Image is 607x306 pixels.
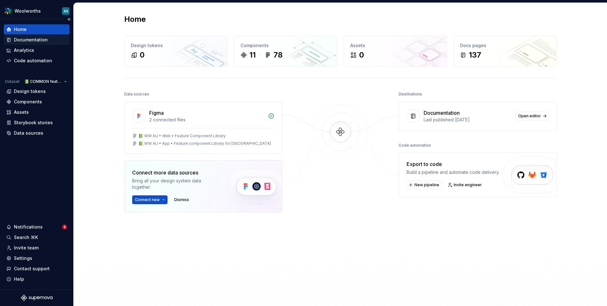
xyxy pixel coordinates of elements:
div: Destinations [399,90,422,99]
button: Help [4,274,70,284]
div: 📗 WW AU • Web • Feature Component Library [138,133,226,138]
a: Data sources [4,128,70,138]
a: Design tokens [4,86,70,96]
a: Open editor [515,112,549,120]
button: Dismiss [171,195,192,204]
span: 5 [62,224,67,229]
a: Invite engineer [446,181,485,189]
div: Code automation [399,141,431,150]
a: Home [4,24,70,34]
span: Dismiss [174,197,189,202]
span: Connect new [135,197,160,202]
div: 2 connected files [149,117,264,123]
div: Home [14,26,27,33]
a: Figma2 connected files📗 WW AU • Web • Feature Component Library📗 WW AU • App • Feature component ... [124,101,282,154]
span: 📗 COMMON feature components [24,79,62,84]
div: Design tokens [14,88,46,95]
div: Notifications [14,224,43,230]
div: Bring all your design system data together. [132,178,218,190]
div: Storybook stories [14,119,53,126]
div: Data sources [124,90,149,99]
div: Dataset [5,79,20,84]
div: Design tokens [131,42,221,49]
div: 11 [249,50,256,60]
div: Figma [149,109,164,117]
div: Docs pages [460,42,550,49]
div: 137 [469,50,481,60]
span: Open editor [518,113,541,119]
button: Search ⌘K [4,232,70,242]
div: 0 [140,50,144,60]
div: Components [241,42,331,49]
div: Help [14,276,24,282]
button: Notifications5 [4,222,70,232]
button: Collapse sidebar [64,15,73,24]
div: Documentation [14,37,48,43]
div: 📗 WW AU • App • Feature component Library for [GEOGRAPHIC_DATA] [138,141,271,146]
a: Documentation [4,35,70,45]
a: Storybook stories [4,118,70,128]
div: Export to code [407,160,500,168]
a: Assets [4,107,70,117]
a: Analytics [4,45,70,55]
a: Assets0 [344,36,447,67]
a: Settings [4,253,70,263]
h2: Home [124,14,146,24]
a: Docs pages137 [453,36,557,67]
a: Design tokens0 [124,36,228,67]
div: Assets [14,109,29,115]
a: Code automation [4,56,70,66]
button: Connect new [132,195,168,204]
div: Assets [350,42,440,49]
button: 📗 COMMON feature components [21,77,70,86]
div: Last published [DATE] [424,117,512,123]
div: Settings [14,255,32,261]
div: Search ⌘K [14,234,38,241]
div: Code automation [14,58,52,64]
div: Analytics [14,47,34,53]
div: Data sources [14,130,43,136]
button: Contact support [4,264,70,274]
img: 551ca721-6c59-42a7-accd-e26345b0b9d6.png [4,7,12,15]
a: Components1178 [234,36,337,67]
div: 0 [359,50,364,60]
div: AS [64,9,68,14]
span: Invite engineer [454,182,482,187]
div: Components [14,99,42,105]
div: 78 [273,50,283,60]
div: Woolworths [15,8,41,14]
div: Documentation [424,109,460,117]
a: Components [4,97,70,107]
div: Contact support [14,266,50,272]
button: New pipeline [407,181,442,189]
div: Connect more data sources [132,169,218,176]
a: Invite team [4,243,70,253]
div: Build a pipeline and automate code delivery. [407,169,500,175]
svg: Supernova Logo [21,295,52,301]
span: New pipeline [414,182,439,187]
div: Invite team [14,245,39,251]
button: WoolworthsAS [1,4,72,18]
